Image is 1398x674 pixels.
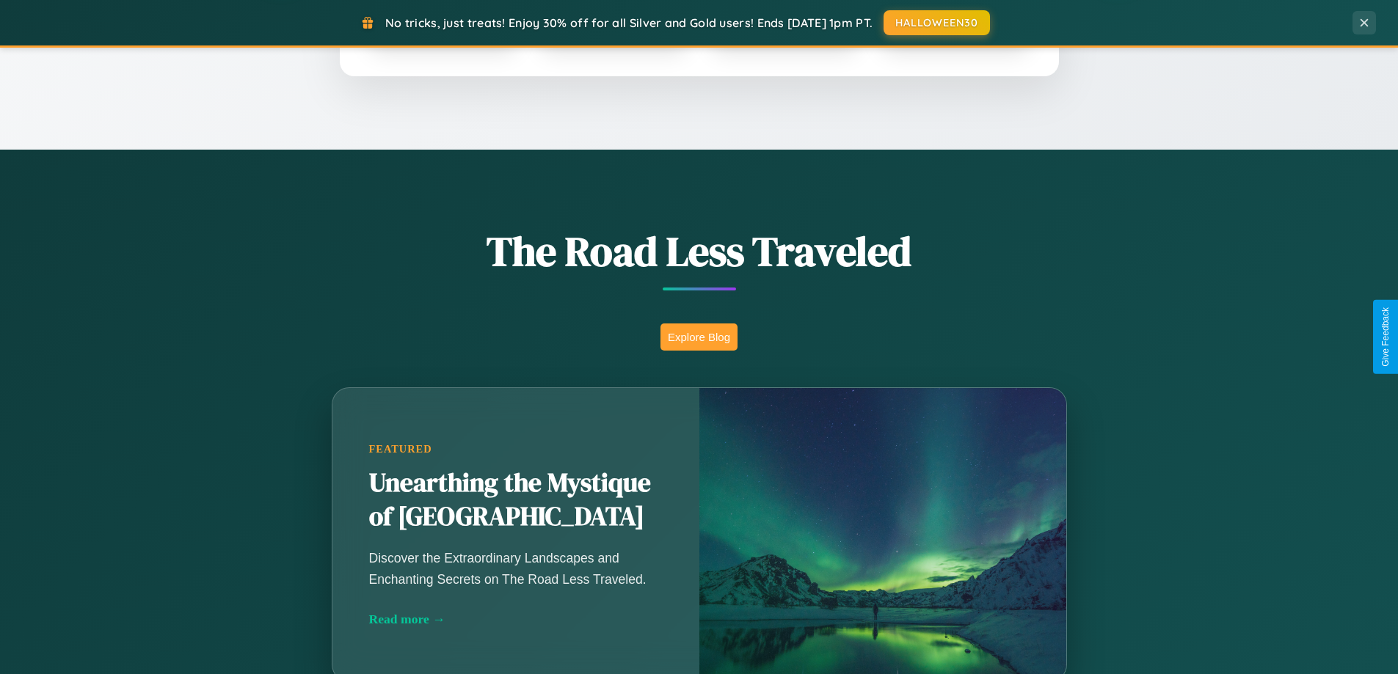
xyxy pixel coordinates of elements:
[660,323,738,351] button: Explore Blog
[369,466,663,534] h2: Unearthing the Mystique of [GEOGRAPHIC_DATA]
[1380,307,1391,367] div: Give Feedback
[369,612,663,627] div: Read more →
[259,223,1140,279] h1: The Road Less Traveled
[369,443,663,455] div: Featured
[369,548,663,589] p: Discover the Extraordinary Landscapes and Enchanting Secrets on The Road Less Traveled.
[385,15,873,30] span: No tricks, just treats! Enjoy 30% off for all Silver and Gold users! Ends [DATE] 1pm PT.
[884,10,990,35] button: HALLOWEEN30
